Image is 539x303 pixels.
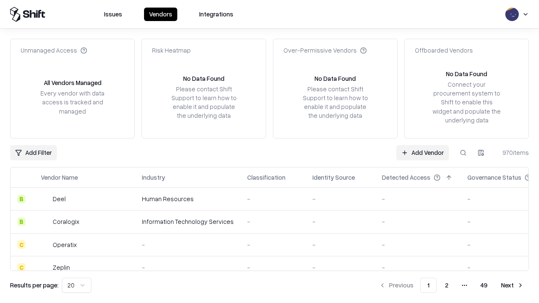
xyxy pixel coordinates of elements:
[142,263,234,272] div: -
[41,240,49,249] img: Operatix
[300,85,370,120] div: Please contact Shift Support to learn how to enable it and populate the underlying data
[382,240,454,249] div: -
[247,194,299,203] div: -
[312,240,368,249] div: -
[142,194,234,203] div: Human Resources
[382,194,454,203] div: -
[247,217,299,226] div: -
[41,218,49,226] img: Coralogix
[53,263,70,272] div: Zeplin
[432,80,502,125] div: Connect your procurement system to Shift to enable this widget and populate the underlying data
[144,8,177,21] button: Vendors
[17,195,26,203] div: B
[10,281,59,290] p: Results per page:
[247,263,299,272] div: -
[382,173,430,182] div: Detected Access
[396,145,449,160] a: Add Vendor
[53,240,77,249] div: Operatix
[169,85,239,120] div: Please contact Shift Support to learn how to enable it and populate the underlying data
[41,263,49,271] img: Zeplin
[17,263,26,271] div: C
[194,8,238,21] button: Integrations
[415,46,473,55] div: Offboarded Vendors
[142,173,165,182] div: Industry
[312,194,368,203] div: -
[467,173,521,182] div: Governance Status
[495,148,529,157] div: 970 items
[41,195,49,203] img: Deel
[247,240,299,249] div: -
[496,278,529,293] button: Next
[17,240,26,249] div: C
[283,46,367,55] div: Over-Permissive Vendors
[17,218,26,226] div: B
[382,217,454,226] div: -
[142,240,234,249] div: -
[315,74,356,83] div: No Data Found
[247,173,286,182] div: Classification
[142,217,234,226] div: Information Technology Services
[152,46,191,55] div: Risk Heatmap
[446,69,487,78] div: No Data Found
[374,278,529,293] nav: pagination
[21,46,87,55] div: Unmanaged Access
[312,217,368,226] div: -
[420,278,437,293] button: 1
[382,263,454,272] div: -
[41,173,78,182] div: Vendor Name
[438,278,455,293] button: 2
[183,74,224,83] div: No Data Found
[44,78,101,87] div: All Vendors Managed
[312,173,355,182] div: Identity Source
[99,8,127,21] button: Issues
[53,217,79,226] div: Coralogix
[10,145,57,160] button: Add Filter
[53,194,66,203] div: Deel
[37,89,107,115] div: Every vendor with data access is tracked and managed
[312,263,368,272] div: -
[474,278,494,293] button: 49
